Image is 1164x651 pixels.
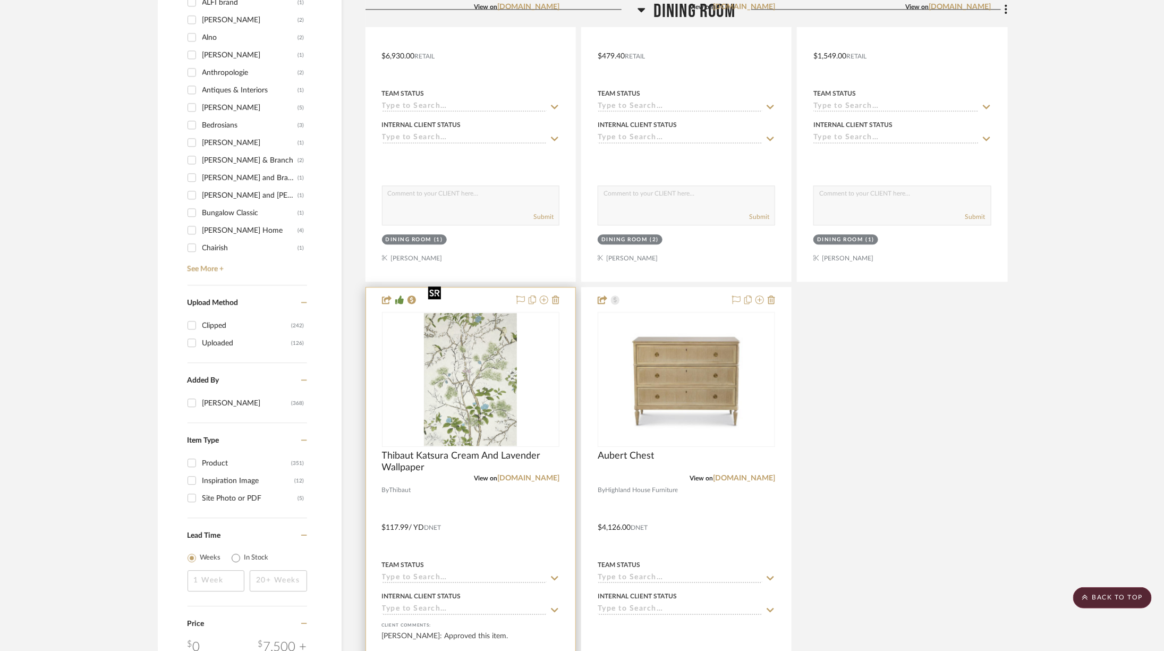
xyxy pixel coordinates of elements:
input: Type to Search… [598,102,762,112]
div: Internal Client Status [382,591,461,601]
div: Team Status [813,89,856,98]
input: Type to Search… [382,573,547,584]
span: Thibaut Katsura Cream And Lavender Wallpaper [382,450,559,474]
div: Bedrosians [202,117,298,134]
div: Antiques & Interiors [202,82,298,99]
div: Team Status [382,89,424,98]
div: Uploaded [202,335,292,352]
div: (1) [298,240,304,257]
div: Product [202,455,292,472]
input: 20+ Weeks [250,570,307,591]
div: Dining Room [601,236,648,244]
button: Submit [749,212,769,222]
div: (368) [292,395,304,412]
span: Upload Method [188,299,239,307]
span: Aubert Chest [598,450,654,462]
label: Weeks [200,553,221,563]
button: Submit [965,212,985,222]
span: Thibaut [389,485,411,495]
div: [PERSON_NAME] [202,99,298,116]
div: (12) [295,472,304,489]
div: (1) [434,236,443,244]
div: (5) [298,490,304,507]
input: Type to Search… [598,133,762,143]
div: [PERSON_NAME] [202,12,298,29]
input: Type to Search… [598,573,762,584]
input: 1 Week [188,570,245,591]
div: (242) [292,317,304,334]
div: Anthropologie [202,64,298,81]
div: (1) [298,170,304,187]
div: (5) [298,99,304,116]
div: Internal Client Status [813,120,893,130]
span: View on [474,4,497,10]
div: Internal Client Status [598,591,677,601]
a: [DOMAIN_NAME] [497,3,559,11]
a: [DOMAIN_NAME] [929,3,991,11]
div: (2) [298,152,304,169]
div: (2) [298,64,304,81]
div: (1) [298,205,304,222]
input: Type to Search… [382,605,547,615]
div: [PERSON_NAME] [202,395,292,412]
div: Internal Client Status [598,120,677,130]
a: [DOMAIN_NAME] [713,475,775,482]
div: [PERSON_NAME] and Branch [202,170,298,187]
div: (2) [298,29,304,46]
span: Highland House Furniture [605,485,678,495]
scroll-to-top-button: BACK TO TOP [1073,587,1152,608]
span: View on [474,475,497,481]
span: Price [188,620,205,628]
span: View on [906,4,929,10]
input: Type to Search… [813,133,978,143]
div: Clipped [202,317,292,334]
div: Team Status [598,89,640,98]
a: [DOMAIN_NAME] [713,3,775,11]
div: (3) [298,117,304,134]
div: 0 [383,312,559,446]
div: (2) [298,12,304,29]
label: In Stock [244,553,269,563]
div: Alno [202,29,298,46]
input: Type to Search… [813,102,978,112]
div: [PERSON_NAME] [202,134,298,151]
div: Internal Client Status [382,120,461,130]
button: Submit [533,212,554,222]
div: 0 [598,312,775,446]
div: [PERSON_NAME] [202,47,298,64]
div: Inspiration Image [202,472,295,489]
div: (1) [298,134,304,151]
input: Type to Search… [382,102,547,112]
span: By [598,485,605,495]
input: Type to Search… [382,133,547,143]
div: Dining Room [817,236,863,244]
div: [PERSON_NAME] Home [202,222,298,239]
div: [PERSON_NAME] and [PERSON_NAME] [202,187,298,204]
span: View on [690,4,713,10]
input: Type to Search… [598,605,762,615]
div: (126) [292,335,304,352]
img: Aubert Chest [599,321,774,438]
img: Thibaut Katsura Cream And Lavender Wallpaper [424,313,517,446]
div: (351) [292,455,304,472]
div: (1) [298,82,304,99]
div: Bungalow Classic [202,205,298,222]
span: View on [690,475,713,481]
div: Team Status [382,560,424,570]
div: Team Status [598,560,640,570]
div: Chairish [202,240,298,257]
div: Dining Room [386,236,432,244]
a: [DOMAIN_NAME] [497,475,559,482]
span: Item Type [188,437,219,444]
span: By [382,485,389,495]
div: (2) [650,236,659,244]
div: Site Photo or PDF [202,490,298,507]
div: (1) [298,187,304,204]
a: See More + [185,257,307,274]
span: Lead Time [188,532,221,539]
span: Added By [188,377,219,384]
div: [PERSON_NAME] & Branch [202,152,298,169]
div: (1) [298,47,304,64]
div: (4) [298,222,304,239]
div: (1) [866,236,875,244]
